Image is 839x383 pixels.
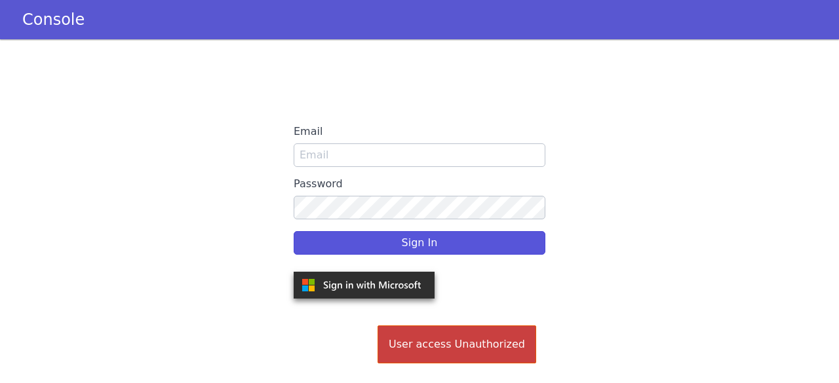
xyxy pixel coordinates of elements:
button: Sign In [294,231,545,255]
label: Password [294,172,545,196]
div: User access Unauthorized [378,325,536,363]
img: azure.svg [294,272,435,299]
label: Email [294,120,545,143]
input: Email [294,143,545,167]
a: Console [7,10,100,29]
